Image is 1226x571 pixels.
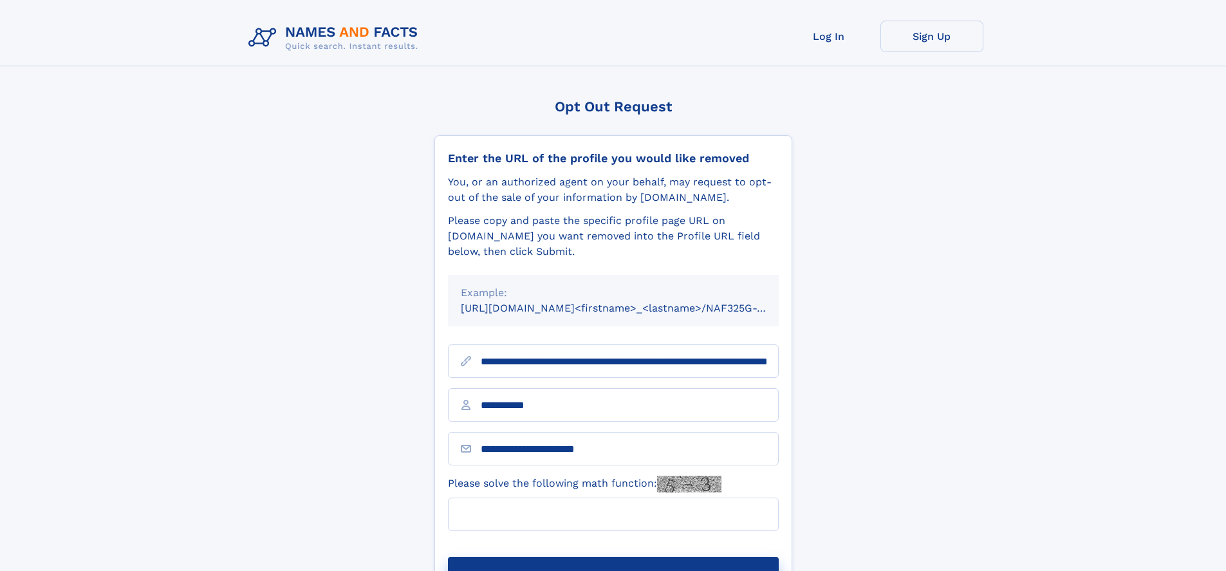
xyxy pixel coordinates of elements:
[448,151,779,165] div: Enter the URL of the profile you would like removed
[243,21,429,55] img: Logo Names and Facts
[461,285,766,301] div: Example:
[880,21,983,52] a: Sign Up
[461,302,803,314] small: [URL][DOMAIN_NAME]<firstname>_<lastname>/NAF325G-xxxxxxxx
[448,213,779,259] div: Please copy and paste the specific profile page URL on [DOMAIN_NAME] you want removed into the Pr...
[448,174,779,205] div: You, or an authorized agent on your behalf, may request to opt-out of the sale of your informatio...
[448,476,721,492] label: Please solve the following math function:
[777,21,880,52] a: Log In
[434,98,792,115] div: Opt Out Request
